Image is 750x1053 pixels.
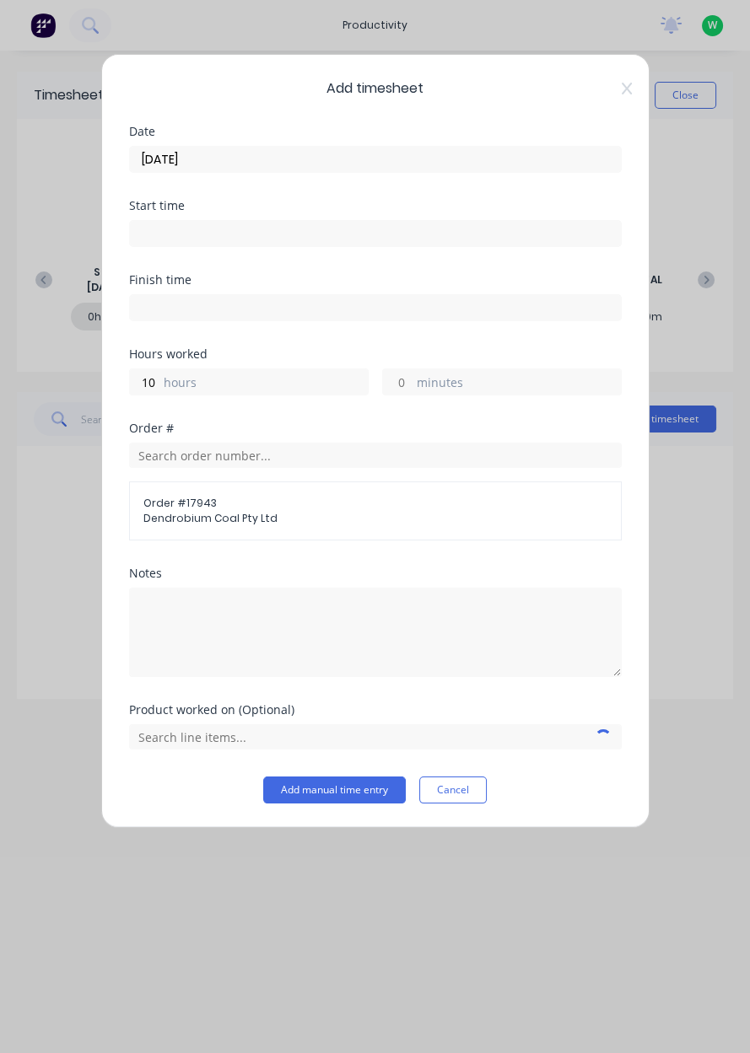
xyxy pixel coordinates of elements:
div: Order # [129,422,622,434]
span: Order # 17943 [143,496,607,511]
div: Product worked on (Optional) [129,704,622,716]
span: Dendrobium Coal Pty Ltd [143,511,607,526]
label: hours [164,373,368,395]
span: Add timesheet [129,78,622,99]
input: 0 [130,369,159,395]
div: Notes [129,567,622,579]
input: Search order number... [129,443,622,468]
div: Date [129,126,622,137]
input: 0 [383,369,413,395]
div: Hours worked [129,348,622,360]
input: Search line items... [129,724,622,749]
div: Finish time [129,274,622,286]
label: minutes [417,373,621,395]
button: Add manual time entry [263,776,406,803]
div: Start time [129,200,622,212]
button: Cancel [419,776,487,803]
